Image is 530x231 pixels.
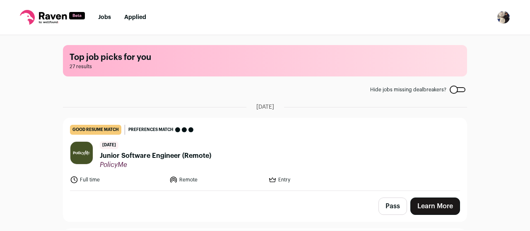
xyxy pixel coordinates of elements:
[100,161,211,169] span: PolicyMe
[497,11,510,24] img: 19484919-medium_jpg
[378,198,407,215] button: Pass
[497,11,510,24] button: Open dropdown
[70,142,93,164] img: 8f08461f69f5544a4921fd8e22f601df971b667297244e4e7f1aab3c1f4d6caf.jpg
[128,126,173,134] span: Preferences match
[70,176,164,184] li: Full time
[268,176,363,184] li: Entry
[410,198,460,215] a: Learn More
[169,176,264,184] li: Remote
[63,118,467,191] a: good resume match Preferences match [DATE] Junior Software Engineer (Remote) PolicyMe Full time R...
[70,52,460,63] h1: Top job picks for you
[100,141,118,149] span: [DATE]
[70,125,121,135] div: good resume match
[98,14,111,20] a: Jobs
[70,63,460,70] span: 27 results
[256,103,274,111] span: [DATE]
[100,151,211,161] span: Junior Software Engineer (Remote)
[124,14,146,20] a: Applied
[370,86,446,93] span: Hide jobs missing dealbreakers?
